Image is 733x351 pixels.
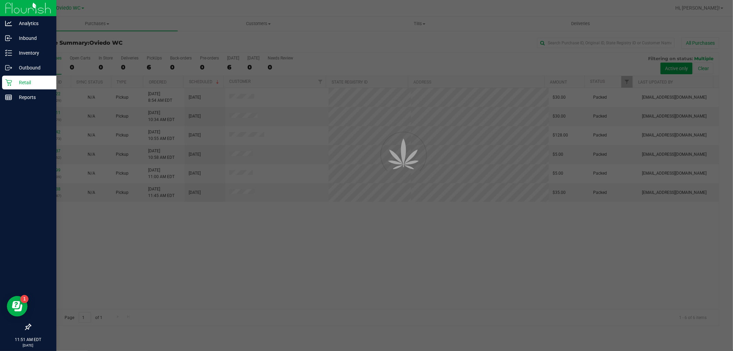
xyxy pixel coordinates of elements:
[5,50,12,56] inline-svg: Inventory
[5,35,12,42] inline-svg: Inbound
[3,337,53,343] p: 11:51 AM EDT
[5,20,12,27] inline-svg: Analytics
[5,64,12,71] inline-svg: Outbound
[12,34,53,42] p: Inbound
[12,78,53,87] p: Retail
[12,19,53,28] p: Analytics
[5,94,12,101] inline-svg: Reports
[12,64,53,72] p: Outbound
[7,296,27,317] iframe: Resource center
[12,49,53,57] p: Inventory
[5,79,12,86] inline-svg: Retail
[20,295,29,303] iframe: Resource center unread badge
[12,93,53,101] p: Reports
[3,343,53,348] p: [DATE]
